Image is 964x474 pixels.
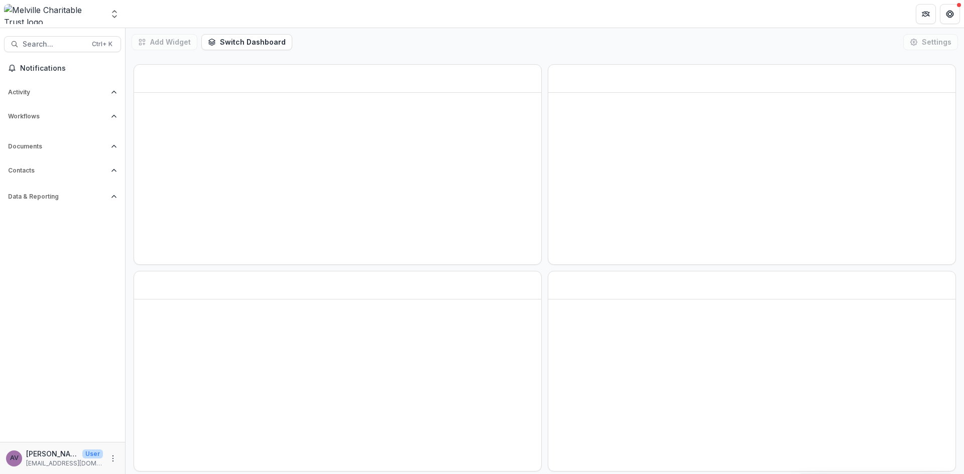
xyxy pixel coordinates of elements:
[4,36,121,52] button: Search...
[4,163,121,179] button: Open Contacts
[8,143,107,150] span: Documents
[916,4,936,24] button: Partners
[132,34,197,50] button: Add Widget
[4,60,121,76] button: Notifications
[23,40,86,49] span: Search...
[4,138,121,154] button: Open Documents
[8,167,107,174] span: Contacts
[26,459,103,468] p: [EMAIL_ADDRESS][DOMAIN_NAME]
[8,113,107,120] span: Workflows
[4,108,121,124] button: Open Workflows
[20,64,117,73] span: Notifications
[90,39,114,50] div: Ctrl + K
[4,84,121,100] button: Open Activity
[107,452,119,464] button: More
[82,449,103,458] p: User
[4,189,121,205] button: Open Data & Reporting
[130,7,172,21] nav: breadcrumb
[8,89,107,96] span: Activity
[903,34,958,50] button: Settings
[107,4,122,24] button: Open entity switcher
[26,448,78,459] p: [PERSON_NAME]
[940,4,960,24] button: Get Help
[4,4,103,24] img: Melville Charitable Trust logo
[201,34,292,50] button: Switch Dashboard
[8,193,107,200] span: Data & Reporting
[10,455,19,461] div: Anna Viola-Goodman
